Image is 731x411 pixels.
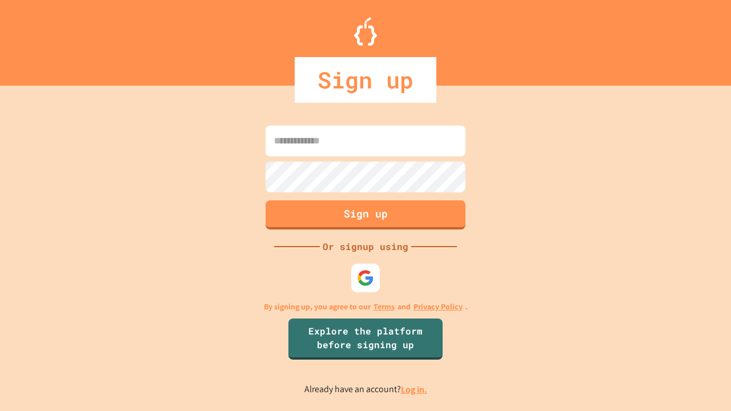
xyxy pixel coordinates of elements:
[636,316,720,364] iframe: chat widget
[683,365,720,400] iframe: chat widget
[266,200,465,229] button: Sign up
[373,301,395,313] a: Terms
[354,17,377,46] img: Logo.svg
[320,240,411,253] div: Or signup using
[357,269,374,287] img: google-icon.svg
[413,301,463,313] a: Privacy Policy
[288,319,443,360] a: Explore the platform before signing up
[401,384,427,396] a: Log in.
[264,301,468,313] p: By signing up, you agree to our and .
[304,382,427,397] p: Already have an account?
[295,57,436,103] div: Sign up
